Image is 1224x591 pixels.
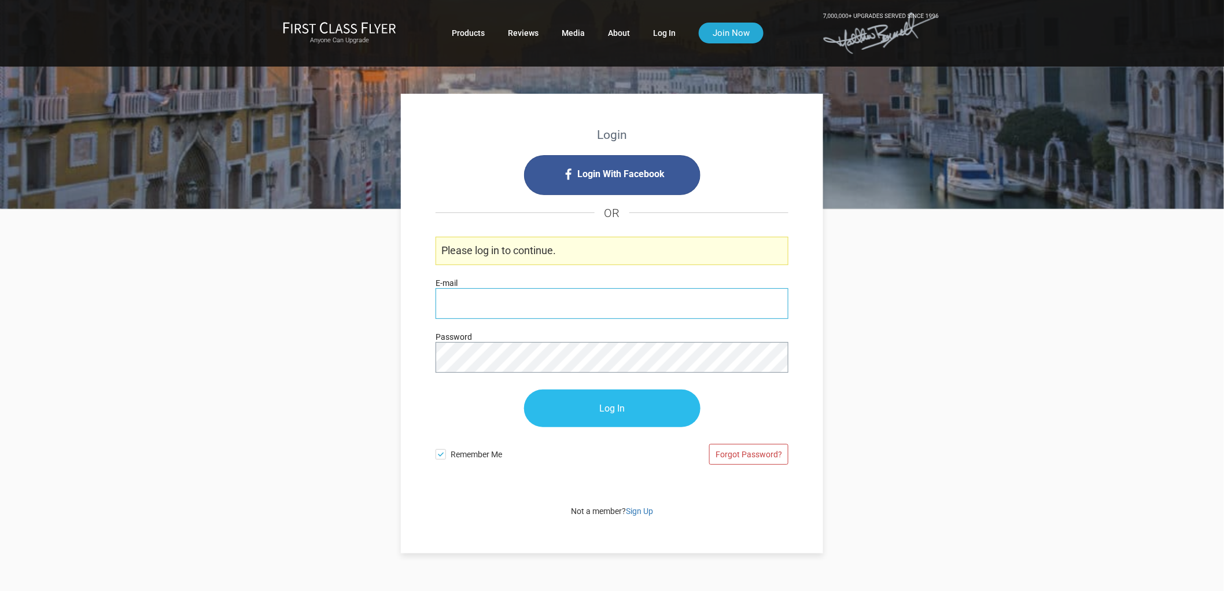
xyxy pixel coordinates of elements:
[452,23,485,43] a: Products
[436,195,788,231] h4: OR
[608,23,630,43] a: About
[597,128,627,142] strong: Login
[571,506,653,516] span: Not a member?
[283,21,396,45] a: First Class FlyerAnyone Can Upgrade
[626,506,653,516] a: Sign Up
[524,390,701,427] input: Log In
[709,444,788,465] a: Forgot Password?
[436,331,472,343] label: Password
[451,443,612,461] span: Remember Me
[283,21,396,34] img: First Class Flyer
[653,23,676,43] a: Log In
[436,237,788,265] p: Please log in to continue.
[524,155,701,195] i: Login with Facebook
[436,277,458,289] label: E-mail
[283,36,396,45] small: Anyone Can Upgrade
[699,23,764,43] a: Join Now
[562,23,585,43] a: Media
[508,23,539,43] a: Reviews
[578,165,665,183] span: Login With Facebook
